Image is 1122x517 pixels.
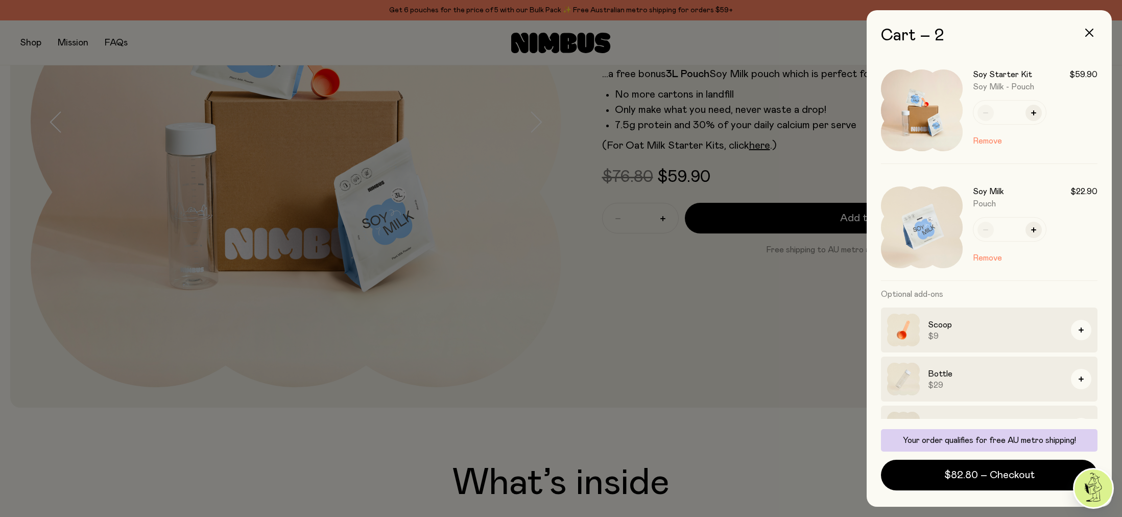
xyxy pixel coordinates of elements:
button: Remove [973,135,1002,147]
h3: Scoop [928,319,1063,331]
h3: Soy Milk [973,186,1004,197]
h3: Replacement Seal [928,417,1063,429]
span: $82.80 – Checkout [944,468,1035,482]
button: $82.80 – Checkout [881,460,1097,490]
span: $59.90 [1069,69,1097,80]
span: $9 [928,331,1063,341]
h2: Cart – 2 [881,27,1097,45]
span: $29 [928,380,1063,390]
button: Remove [973,252,1002,264]
h3: Optional add-ons [881,281,1097,308]
span: $22.90 [1070,186,1097,197]
h3: Bottle [928,368,1063,380]
p: Your order qualifies for free AU metro shipping! [887,435,1091,445]
h3: Soy Starter Kit [973,69,1032,80]
img: agent [1075,469,1112,507]
span: Soy Milk - Pouch [973,83,1034,91]
span: Pouch [973,200,996,208]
